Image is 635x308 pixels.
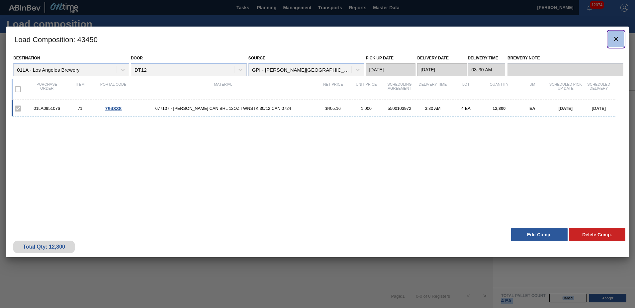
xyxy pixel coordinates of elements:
span: 794338 [105,106,122,111]
div: Unit Price [350,82,383,96]
label: Source [248,56,265,60]
div: Quantity [483,82,516,96]
div: Portal code [97,82,130,96]
span: 12,800 [493,106,505,111]
span: [DATE] [559,106,573,111]
span: EA [529,106,535,111]
div: UM [516,82,549,96]
label: Delivery Time [468,53,505,63]
div: Scheduling Agreement [383,82,416,96]
div: Scheduled Delivery [582,82,615,96]
div: $405.16 [317,106,350,111]
div: Scheduled Pick up Date [549,82,582,96]
div: 71 [63,106,97,111]
div: 1,000 [350,106,383,111]
h3: Load Composition : 43450 [6,27,629,52]
div: 4 EA [449,106,483,111]
span: 677107 - CARR CAN BHL 12OZ TWNSTK 30/12 CAN 0724 [130,106,317,111]
label: Door [131,56,143,60]
label: Delivery Date [417,56,448,60]
div: Go to Order [97,106,130,111]
div: 5500103972 [383,106,416,111]
div: 3:30 AM [416,106,449,111]
div: Lot [449,82,483,96]
div: Purchase order [30,82,63,96]
label: Brewery Note [507,53,623,63]
div: Delivery Time [416,82,449,96]
button: Delete Comp. [569,228,625,241]
input: mm/dd/yyyy [417,63,467,76]
input: mm/dd/yyyy [366,63,415,76]
label: Destination [13,56,40,60]
div: Material [130,82,317,96]
div: Total Qty: 12,800 [18,244,70,250]
div: Item [63,82,97,96]
span: [DATE] [592,106,606,111]
div: Net Price [317,82,350,96]
button: Edit Comp. [511,228,568,241]
div: 01LA0951076 [30,106,63,111]
label: Pick up Date [366,56,394,60]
